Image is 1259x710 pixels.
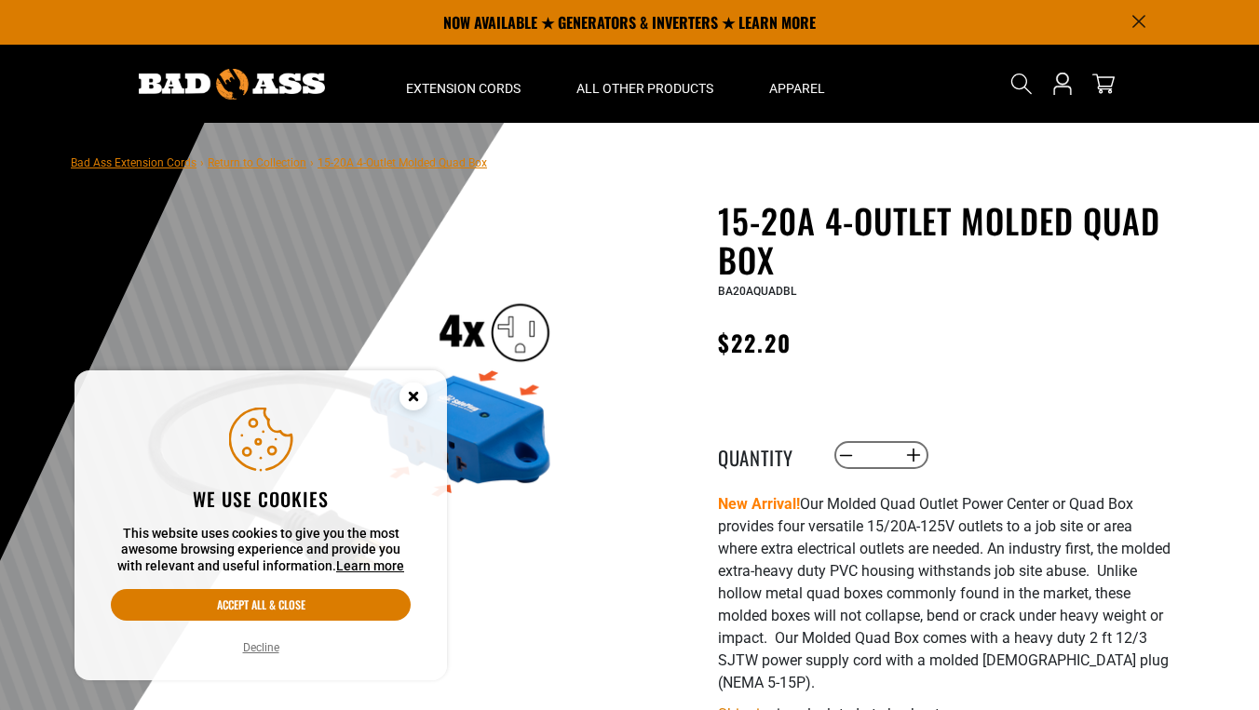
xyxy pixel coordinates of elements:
[406,80,521,97] span: Extension Cords
[111,526,411,575] p: This website uses cookies to give you the most awesome browsing experience and provide you with r...
[741,45,853,123] summary: Apparel
[769,80,825,97] span: Apparel
[718,326,792,359] span: $22.20
[718,285,796,298] span: BA20AQUADBL
[71,151,487,173] nav: breadcrumbs
[208,156,306,169] a: Return to Collection
[200,156,204,169] span: ›
[718,443,811,467] label: Quantity
[718,493,1174,694] p: Our Molded Quad Outlet Power Center or Quad Box provides four versatile 15/20A-125V outlets to a ...
[111,589,411,621] button: Accept all & close
[310,156,314,169] span: ›
[237,638,285,657] button: Decline
[74,370,447,681] aside: Cookie Consent
[1007,69,1036,99] summary: Search
[378,45,548,123] summary: Extension Cords
[71,156,196,169] a: Bad Ass Extension Cords
[318,156,487,169] span: 15-20A 4-Outlet Molded Quad Box
[718,201,1174,279] h1: 15-20A 4-Outlet Molded Quad Box
[718,495,800,513] strong: New Arrival!
[139,69,325,100] img: Bad Ass Extension Cords
[576,80,713,97] span: All Other Products
[336,558,404,573] a: Learn more
[111,487,411,511] h2: We use cookies
[548,45,741,123] summary: All Other Products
